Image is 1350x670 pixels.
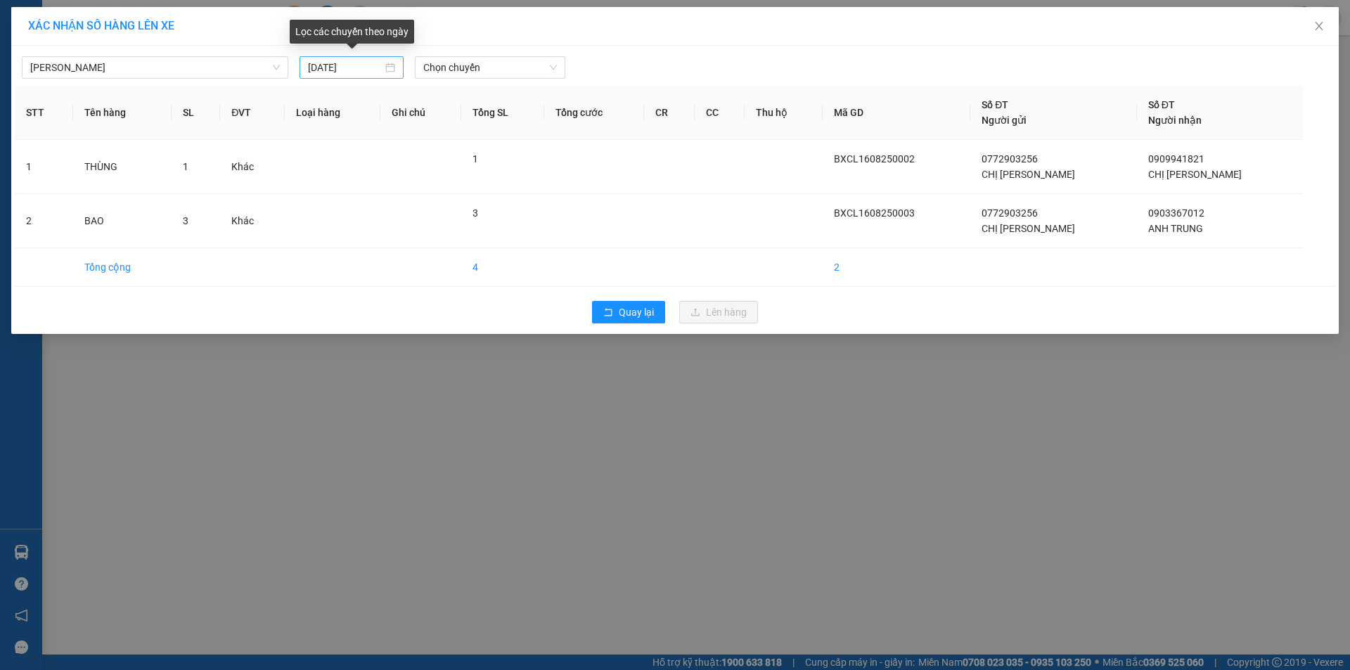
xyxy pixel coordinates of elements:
span: 0903367012 [1148,207,1204,219]
td: Khác [220,140,285,194]
span: Quay lại [619,304,654,320]
span: BXCL1608250002 [834,153,915,165]
span: CHỊ [PERSON_NAME] [982,169,1075,180]
span: 3 [472,207,478,219]
div: 0981363530 [134,60,277,80]
span: rollback [603,307,613,318]
span: CHỊ [PERSON_NAME] [982,223,1075,234]
div: BX [PERSON_NAME] [12,12,124,46]
th: Mã GD [823,86,971,140]
th: CR [644,86,695,140]
div: CÔ MỸ [12,46,124,63]
span: ANH TRUNG [1148,223,1203,234]
td: 2 [823,248,971,287]
td: THÙNG [73,140,172,194]
div: [GEOGRAPHIC_DATA] [134,12,277,44]
span: BXCL1608250003 [834,207,915,219]
span: XÁC NHẬN SỐ HÀNG LÊN XE [28,19,174,32]
span: ÁO CƯỚI PHI LONG [12,82,124,131]
div: 0373108661 [12,63,124,82]
span: Số ĐT [982,99,1008,110]
button: rollbackQuay lại [592,301,665,323]
td: BAO [73,194,172,248]
th: Loại hàng [285,86,380,140]
span: close [1313,20,1325,32]
button: Close [1299,7,1339,46]
span: Người gửi [982,115,1027,126]
th: SL [172,86,220,140]
span: Gửi: [12,13,34,28]
input: 15/08/2025 [308,60,382,75]
button: uploadLên hàng [679,301,758,323]
span: Số ĐT [1148,99,1175,110]
div: Lọc các chuyến theo ngày [290,20,414,44]
td: Khác [220,194,285,248]
span: Nhận: [134,12,168,27]
span: 3 [183,215,188,226]
th: Ghi chú [380,86,461,140]
span: 1 [472,153,478,165]
span: CHỊ [PERSON_NAME] [1148,169,1242,180]
td: 1 [15,140,73,194]
th: ĐVT [220,86,285,140]
span: 0909941821 [1148,153,1204,165]
span: Chọn chuyến [423,57,557,78]
span: 0772903256 [982,153,1038,165]
span: Người nhận [1148,115,1202,126]
span: DĐ: [12,90,32,105]
span: Cao Lãnh - Hồ Chí Minh [30,57,280,78]
th: STT [15,86,73,140]
th: Thu hộ [745,86,822,140]
td: 2 [15,194,73,248]
td: 4 [461,248,545,287]
span: 1 [183,161,188,172]
td: Tổng cộng [73,248,172,287]
th: CC [695,86,745,140]
div: CHỊ [PERSON_NAME] [134,44,277,60]
th: Tổng SL [461,86,545,140]
th: Tổng cước [544,86,644,140]
th: Tên hàng [73,86,172,140]
span: 0772903256 [982,207,1038,219]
